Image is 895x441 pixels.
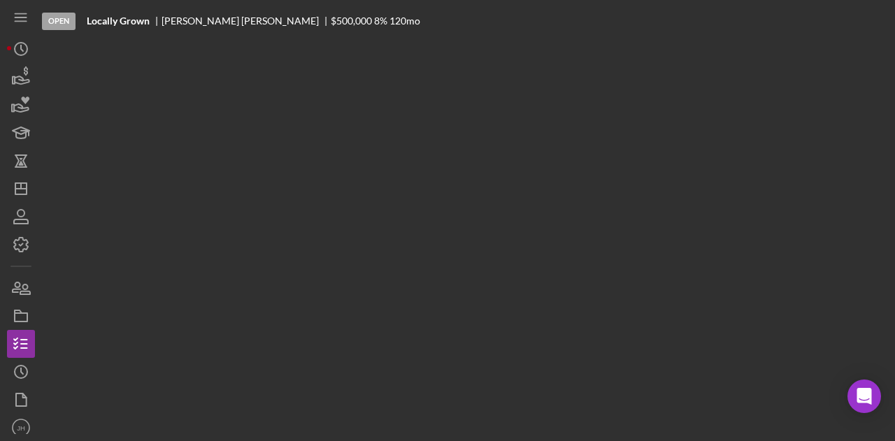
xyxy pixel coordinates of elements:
div: Open [42,13,76,30]
text: JH [17,424,25,432]
div: 120 mo [389,15,420,27]
div: [PERSON_NAME] [PERSON_NAME] [162,15,331,27]
span: $500,000 [331,15,372,27]
div: 8 % [374,15,387,27]
div: Open Intercom Messenger [847,379,881,413]
b: Locally Grown [87,15,150,27]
